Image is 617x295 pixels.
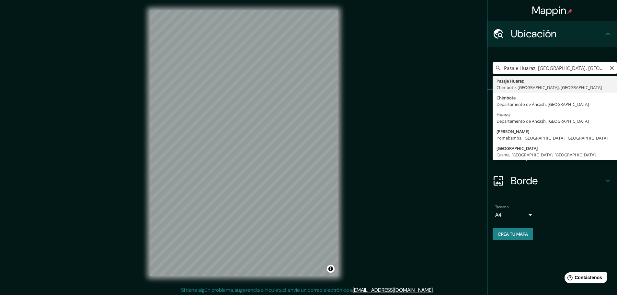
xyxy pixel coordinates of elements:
font: Departamento de Áncash, [GEOGRAPHIC_DATA] [497,101,589,107]
font: Pomabamba, [GEOGRAPHIC_DATA], [GEOGRAPHIC_DATA] [497,135,608,141]
font: Borde [511,174,538,187]
font: Mappin [532,4,566,17]
font: . [435,286,436,293]
font: Chimbote [497,95,516,101]
div: Borde [487,168,617,194]
font: Huaraz [497,112,510,118]
font: Pasaje Huaraz [497,78,524,84]
font: Departamento de Áncash, [GEOGRAPHIC_DATA] [497,118,589,124]
font: Tamaño [495,204,508,210]
font: Si tiene algún problema, sugerencia o inquietud, envíe un correo electrónico a [181,287,353,293]
img: pin-icon.png [567,9,573,14]
font: A4 [495,211,502,218]
button: Activar o desactivar atribución [327,265,335,273]
font: Ubicación [511,27,557,40]
button: Claro [609,64,614,71]
font: [GEOGRAPHIC_DATA] [497,145,538,151]
div: Patas [487,90,617,116]
input: Elige tu ciudad o zona [493,62,617,74]
font: . [434,286,435,293]
iframe: Lanzador de widgets de ayuda [559,270,610,288]
canvas: Mapa [150,10,338,276]
a: [EMAIL_ADDRESS][DOMAIN_NAME] [353,287,433,293]
div: Ubicación [487,21,617,47]
font: . [433,287,434,293]
button: Crea tu mapa [493,228,533,240]
font: Casma, [GEOGRAPHIC_DATA], [GEOGRAPHIC_DATA] [497,152,596,158]
font: [PERSON_NAME] [497,129,529,134]
font: Chimbote, [GEOGRAPHIC_DATA], [GEOGRAPHIC_DATA] [497,85,602,90]
div: Disposición [487,142,617,168]
font: Crea tu mapa [498,231,528,237]
div: A4 [495,210,534,220]
div: Estilo [487,116,617,142]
